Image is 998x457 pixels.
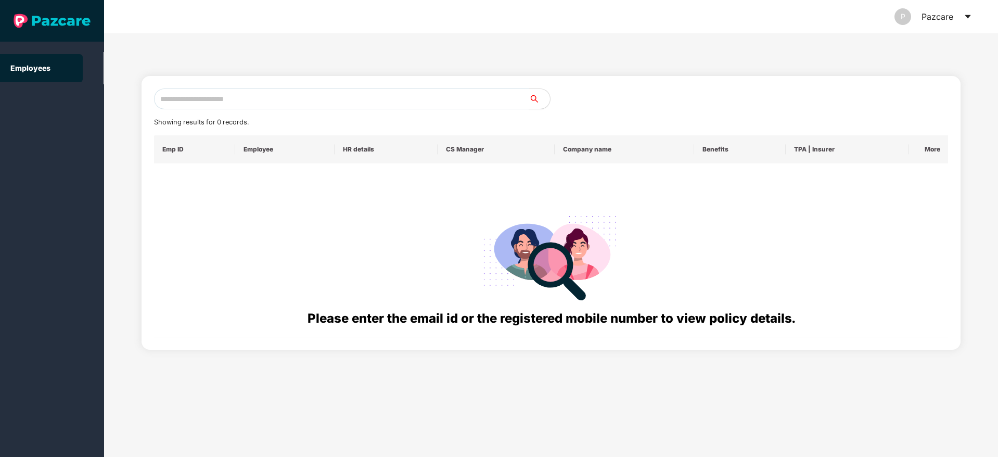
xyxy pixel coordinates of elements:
[154,118,249,126] span: Showing results for 0 records.
[10,64,50,72] a: Employees
[308,311,795,326] span: Please enter the email id or the registered mobile number to view policy details.
[476,203,626,309] img: svg+xml;base64,PHN2ZyB4bWxucz0iaHR0cDovL3d3dy53My5vcmcvMjAwMC9zdmciIHdpZHRoPSIyODgiIGhlaWdodD0iMj...
[335,135,437,163] th: HR details
[694,135,786,163] th: Benefits
[438,135,555,163] th: CS Manager
[235,135,335,163] th: Employee
[529,88,551,109] button: search
[964,12,972,21] span: caret-down
[909,135,948,163] th: More
[786,135,909,163] th: TPA | Insurer
[529,95,550,103] span: search
[154,135,236,163] th: Emp ID
[555,135,694,163] th: Company name
[901,8,905,25] span: P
